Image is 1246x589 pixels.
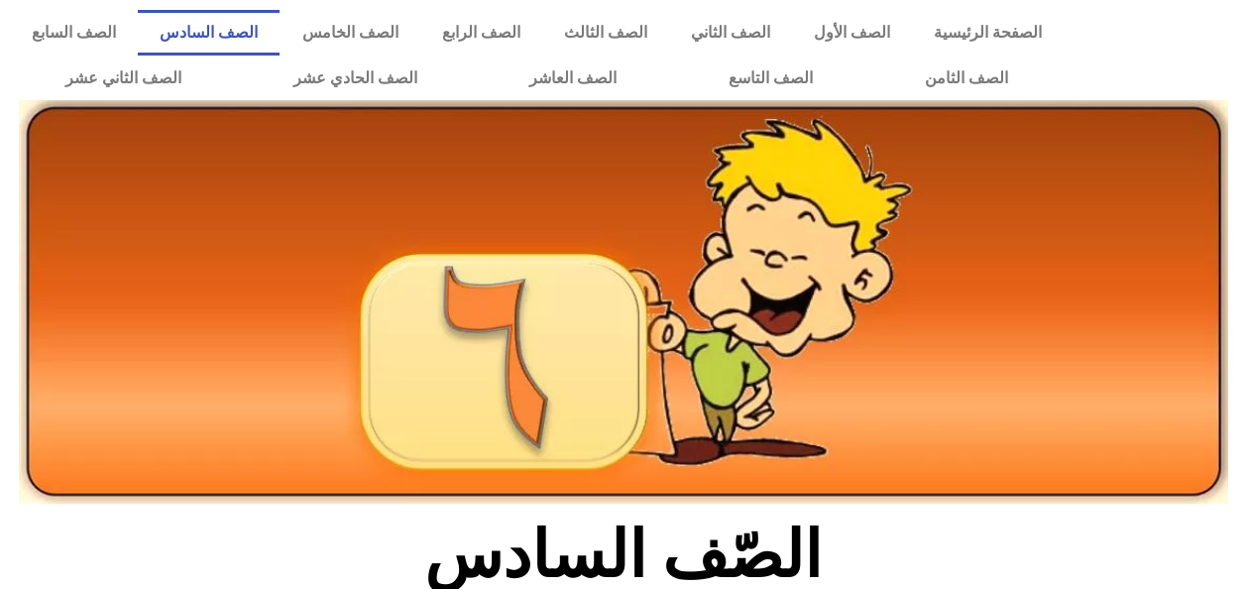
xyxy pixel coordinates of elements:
[238,56,474,101] a: الصف الحادي عشر
[669,10,792,56] a: الصف الثاني
[869,56,1065,101] a: الصف الثامن
[420,10,542,56] a: الصف الرابع
[542,10,669,56] a: الصف الثالث
[474,56,673,101] a: الصف العاشر
[792,10,912,56] a: الصف الأول
[10,56,238,101] a: الصف الثاني عشر
[912,10,1064,56] a: الصفحة الرئيسية
[138,10,280,56] a: الصف السادس
[280,10,419,56] a: الصف الخامس
[10,10,138,56] a: الصف السابع
[673,56,869,101] a: الصف التاسع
